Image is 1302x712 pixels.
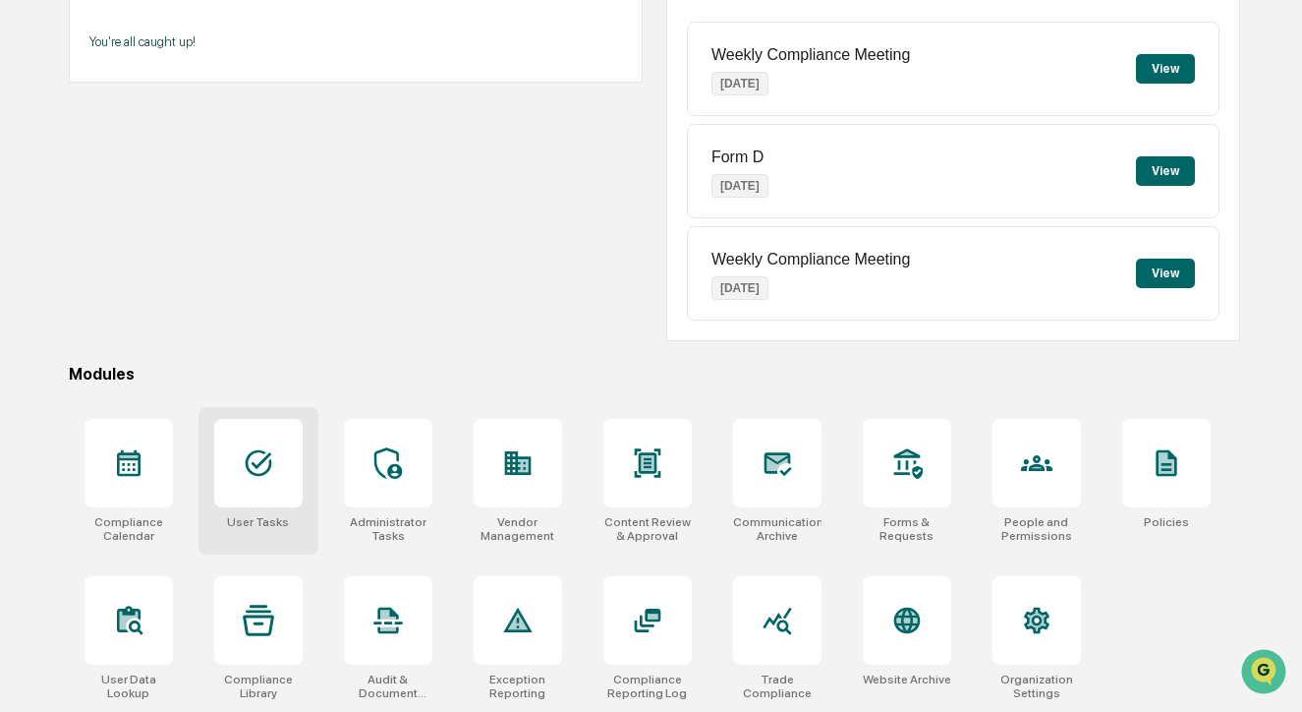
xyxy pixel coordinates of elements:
div: Content Review & Approval [603,515,692,543]
div: 🗄️ [142,250,158,266]
div: Vendor Management [474,515,562,543]
div: Audit & Document Logs [344,673,432,700]
a: 🗄️Attestations [135,240,252,275]
p: Weekly Compliance Meeting [711,251,910,268]
div: Trade Compliance [733,673,821,700]
span: Data Lookup [39,285,124,305]
p: Weekly Compliance Meeting [711,46,910,64]
button: View [1136,156,1195,186]
span: Preclearance [39,248,127,267]
button: View [1136,54,1195,84]
div: 🖐️ [20,250,35,266]
a: 🖐️Preclearance [12,240,135,275]
img: 1746055101610-c473b297-6a78-478c-a979-82029cc54cd1 [20,150,55,186]
a: 🔎Data Lookup [12,277,132,313]
div: Website Archive [863,673,951,686]
span: Attestations [162,248,244,267]
p: You're all caught up! [89,34,622,49]
div: Administrator Tasks [344,515,432,543]
div: Organization Settings [992,673,1081,700]
button: View [1136,259,1195,288]
div: Policies [1144,515,1189,529]
div: Start new chat [67,150,322,170]
div: Forms & Requests [863,515,951,543]
p: [DATE] [711,174,768,198]
div: User Data Lookup [85,673,173,700]
div: Compliance Calendar [85,515,173,543]
div: We're available if you need us! [67,170,249,186]
p: [DATE] [711,72,768,95]
span: Pylon [196,333,238,348]
div: People and Permissions [992,515,1081,543]
p: [DATE] [711,276,768,300]
div: Compliance Reporting Log [603,673,692,700]
div: Modules [69,365,1241,384]
div: Compliance Library [214,673,303,700]
div: User Tasks [227,515,289,529]
p: How can we help? [20,41,358,73]
div: 🔎 [20,287,35,303]
div: Communications Archive [733,515,821,543]
a: Powered byPylon [139,332,238,348]
p: Form D [711,148,768,166]
button: Start new chat [334,156,358,180]
div: Exception Reporting [474,673,562,700]
iframe: Open customer support [1239,647,1292,700]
